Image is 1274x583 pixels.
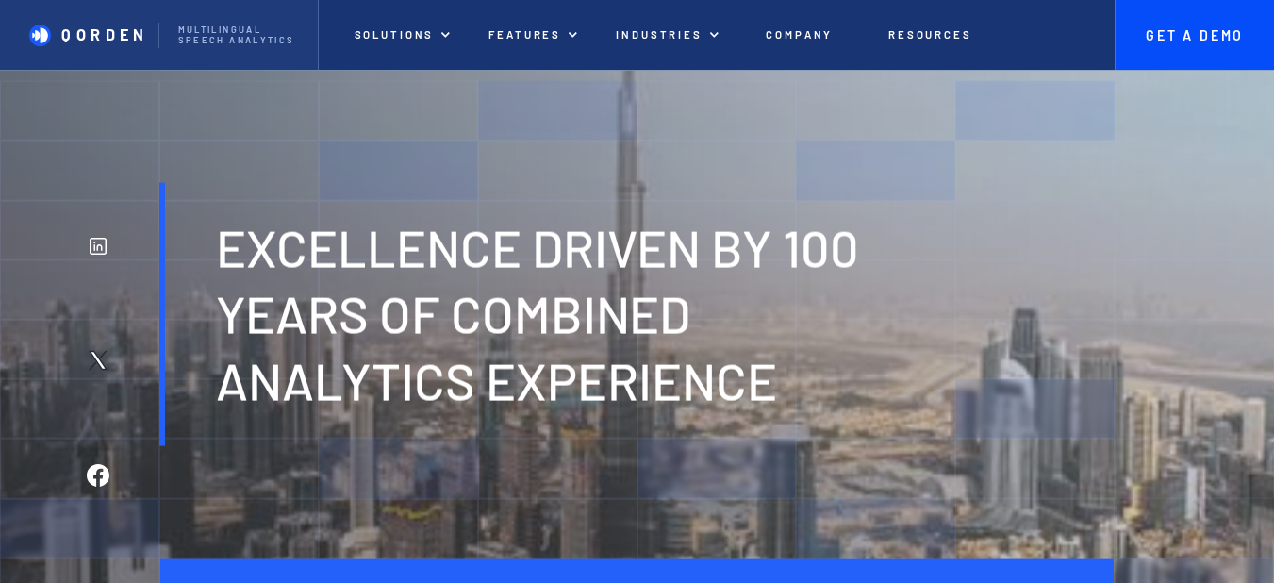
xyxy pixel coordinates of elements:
[766,28,833,42] p: Company
[888,28,972,42] p: Resources
[488,28,561,42] p: features
[61,25,148,43] p: QORDEN
[87,349,109,372] img: Twitter
[216,215,950,414] h1: Excellence driven by 100 years of combined analytics experience
[616,28,702,42] p: Industries
[87,235,109,258] img: Linkedin
[355,28,435,42] p: Solutions
[1138,27,1251,43] p: Get A Demo
[87,464,109,487] img: Facebook
[178,25,299,46] p: Multilingual Speech analytics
